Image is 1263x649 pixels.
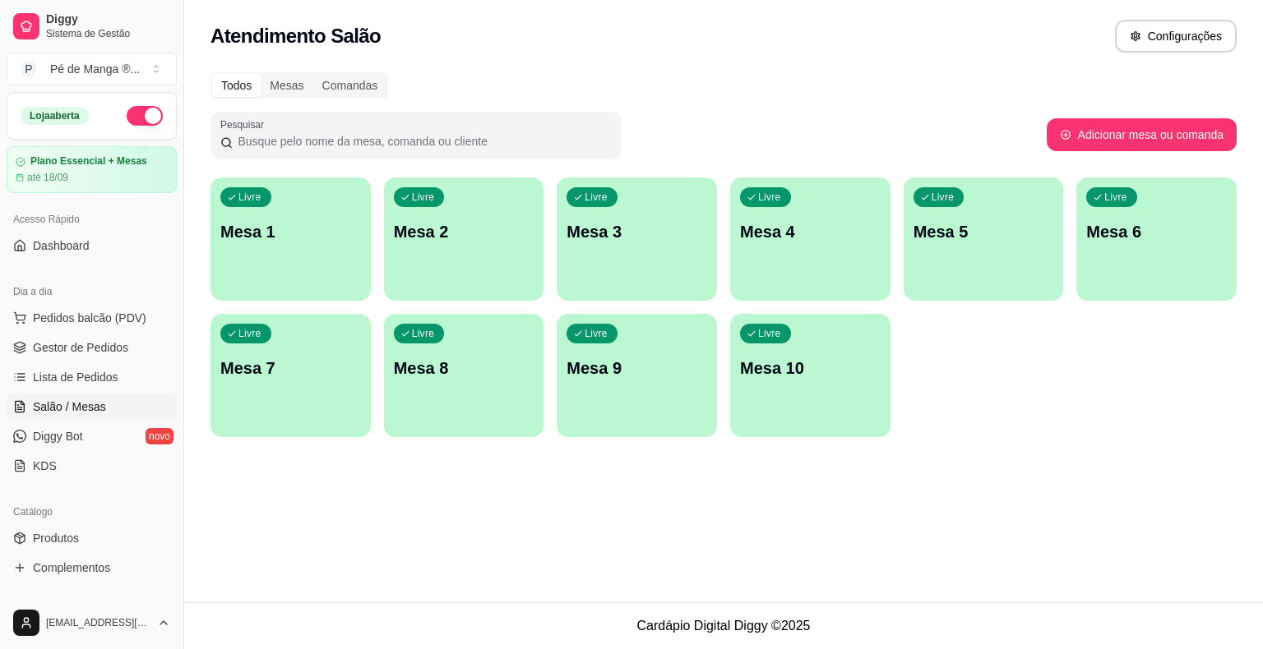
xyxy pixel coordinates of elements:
button: LivreMesa 6 [1076,177,1237,301]
span: Gestor de Pedidos [33,339,128,356]
button: Alterar Status [127,106,163,126]
p: Mesa 5 [914,220,1054,243]
p: Mesa 4 [740,220,881,243]
p: Mesa 7 [220,357,361,380]
div: Todos [212,74,261,97]
a: Plano Essencial + Mesasaté 18/09 [7,146,177,193]
div: Mesas [261,74,312,97]
p: Mesa 3 [567,220,707,243]
span: Produtos [33,530,79,546]
p: Mesa 6 [1086,220,1227,243]
button: [EMAIL_ADDRESS][DOMAIN_NAME] [7,603,177,642]
span: Pedidos balcão (PDV) [33,310,146,326]
a: Complementos [7,555,177,581]
button: LivreMesa 1 [210,177,371,301]
span: Sistema de Gestão [46,27,170,40]
button: Adicionar mesa ou comanda [1047,118,1237,151]
button: LivreMesa 3 [557,177,717,301]
span: Diggy Bot [33,428,83,444]
p: Mesa 10 [740,357,881,380]
a: Salão / Mesas [7,394,177,420]
p: Livre [412,327,435,340]
label: Pesquisar [220,117,270,131]
div: Loja aberta [21,107,89,125]
button: LivreMesa 2 [384,177,544,301]
p: Livre [1104,191,1127,204]
span: P [21,61,37,77]
p: Livre [585,327,608,340]
p: Mesa 8 [394,357,534,380]
p: Mesa 1 [220,220,361,243]
p: Livre [932,191,955,204]
button: LivreMesa 4 [730,177,891,301]
a: Dashboard [7,232,177,259]
div: Dia a dia [7,278,177,305]
p: Mesa 2 [394,220,534,243]
a: DiggySistema de Gestão [7,7,177,46]
span: Dashboard [33,237,90,254]
p: Livre [238,327,261,340]
span: KDS [33,458,57,474]
button: LivreMesa 8 [384,314,544,437]
a: KDS [7,453,177,479]
article: Plano Essencial + Mesas [30,155,147,168]
a: Diggy Botnovo [7,423,177,449]
button: LivreMesa 5 [904,177,1064,301]
h2: Atendimento Salão [210,23,381,49]
span: Complementos [33,559,110,576]
button: Configurações [1115,20,1237,53]
article: até 18/09 [27,171,68,184]
span: Diggy [46,12,170,27]
span: Lista de Pedidos [33,369,118,385]
span: [EMAIL_ADDRESS][DOMAIN_NAME] [46,616,150,629]
p: Mesa 9 [567,357,707,380]
button: LivreMesa 10 [730,314,891,437]
p: Livre [412,191,435,204]
button: Select a team [7,53,177,85]
a: Produtos [7,525,177,551]
p: Livre [238,191,261,204]
p: Livre [585,191,608,204]
div: Acesso Rápido [7,206,177,232]
p: Livre [758,191,781,204]
p: Livre [758,327,781,340]
div: Pé de Manga ® ... [50,61,140,77]
input: Pesquisar [233,133,612,150]
button: LivreMesa 9 [557,314,717,437]
footer: Cardápio Digital Diggy © 2025 [184,602,1263,649]
button: Pedidos balcão (PDV) [7,305,177,331]
span: Salão / Mesas [33,398,106,415]
div: Catálogo [7,499,177,525]
div: Comandas [313,74,387,97]
a: Gestor de Pedidos [7,334,177,361]
a: Lista de Pedidos [7,364,177,390]
button: LivreMesa 7 [210,314,371,437]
